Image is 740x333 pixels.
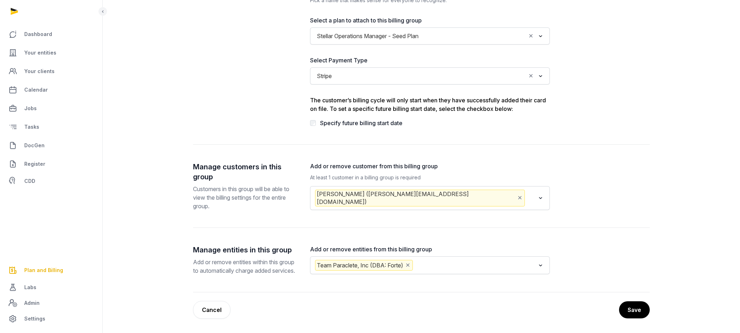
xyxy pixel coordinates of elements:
[24,67,55,76] span: Your clients
[24,160,45,168] span: Register
[315,190,525,206] span: [PERSON_NAME] ([PERSON_NAME][EMAIL_ADDRESS][DOMAIN_NAME])
[526,190,535,206] input: Search for option
[310,173,550,182] div: At least 1 customer in a billing group is required
[335,71,526,81] input: Search for option
[6,118,97,135] a: Tasks
[315,31,420,41] span: Stellar Operations Manager - Seed Plan
[193,185,299,210] p: Customers in this group will be able to view the billing settings for the entire group.
[24,30,52,39] span: Dashboard
[24,141,45,150] span: DocGen
[6,81,97,98] a: Calendar
[24,86,48,94] span: Calendar
[422,31,526,41] input: Search for option
[528,71,534,81] button: Clear Selected
[24,266,63,275] span: Plan and Billing
[6,296,97,310] a: Admin
[6,26,97,43] a: Dashboard
[193,258,299,275] p: Add or remove entities within this group to automatically charge added services.
[193,301,230,319] a: Cancel
[6,63,97,80] a: Your clients
[24,123,39,131] span: Tasks
[24,299,40,307] span: Admin
[24,48,56,57] span: Your entities
[619,301,650,318] button: Save
[6,310,97,327] a: Settings
[6,174,97,188] a: CDD
[528,31,534,41] button: Clear Selected
[6,44,97,61] a: Your entities
[6,279,97,296] a: Labs
[310,245,550,253] label: Add or remove entities from this billing group
[314,70,546,82] div: Search for option
[193,162,299,182] h2: Manage customers in this group
[405,260,411,270] button: Deselect Team Paraclete, Inc (DBA: Forte)
[24,177,35,185] span: CDD
[24,283,36,292] span: Labs
[6,262,97,279] a: Plan and Billing
[315,260,413,271] span: Team Paraclete, Inc (DBA: Forte)
[193,245,299,255] h2: Manage entities in this group
[414,260,535,271] input: Search for option
[24,314,45,323] span: Settings
[320,119,402,127] label: Specify future billing start date
[6,100,97,117] a: Jobs
[310,56,550,65] label: Select Payment Type
[24,104,37,113] span: Jobs
[314,30,546,42] div: Search for option
[517,193,523,203] button: Deselect William (william@getforte.com)
[314,258,546,272] div: Search for option
[310,162,550,170] label: Add or remove customer from this billing group
[310,16,550,25] label: Select a plan to attach to this billing group
[310,96,550,113] div: The customer’s billing cycle will only start when they have successfully added their card on file...
[315,71,334,81] span: Stripe
[6,155,97,173] a: Register
[6,137,97,154] a: DocGen
[314,188,546,208] div: Search for option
